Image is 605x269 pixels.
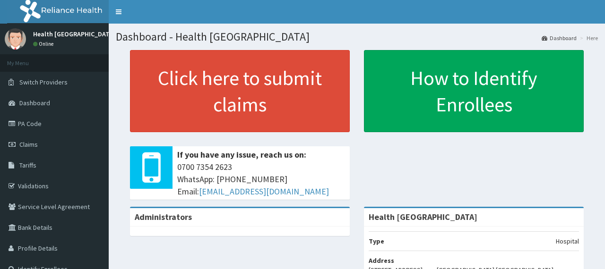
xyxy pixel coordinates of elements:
p: Health [GEOGRAPHIC_DATA] [33,31,115,37]
span: Switch Providers [19,78,68,86]
b: If you have any issue, reach us on: [177,149,306,160]
a: Click here to submit claims [130,50,350,132]
a: Dashboard [542,34,577,42]
h1: Dashboard - Health [GEOGRAPHIC_DATA] [116,31,598,43]
p: Hospital [556,236,579,246]
span: Claims [19,140,38,149]
b: Administrators [135,211,192,222]
img: User Image [5,28,26,50]
strong: Health [GEOGRAPHIC_DATA] [369,211,477,222]
b: Address [369,256,394,265]
span: 0700 7354 2623 WhatsApp: [PHONE_NUMBER] Email: [177,161,345,197]
a: Online [33,41,56,47]
li: Here [578,34,598,42]
a: [EMAIL_ADDRESS][DOMAIN_NAME] [199,186,329,197]
b: Type [369,237,384,245]
span: Dashboard [19,99,50,107]
span: Tariffs [19,161,36,169]
a: How to Identify Enrollees [364,50,584,132]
